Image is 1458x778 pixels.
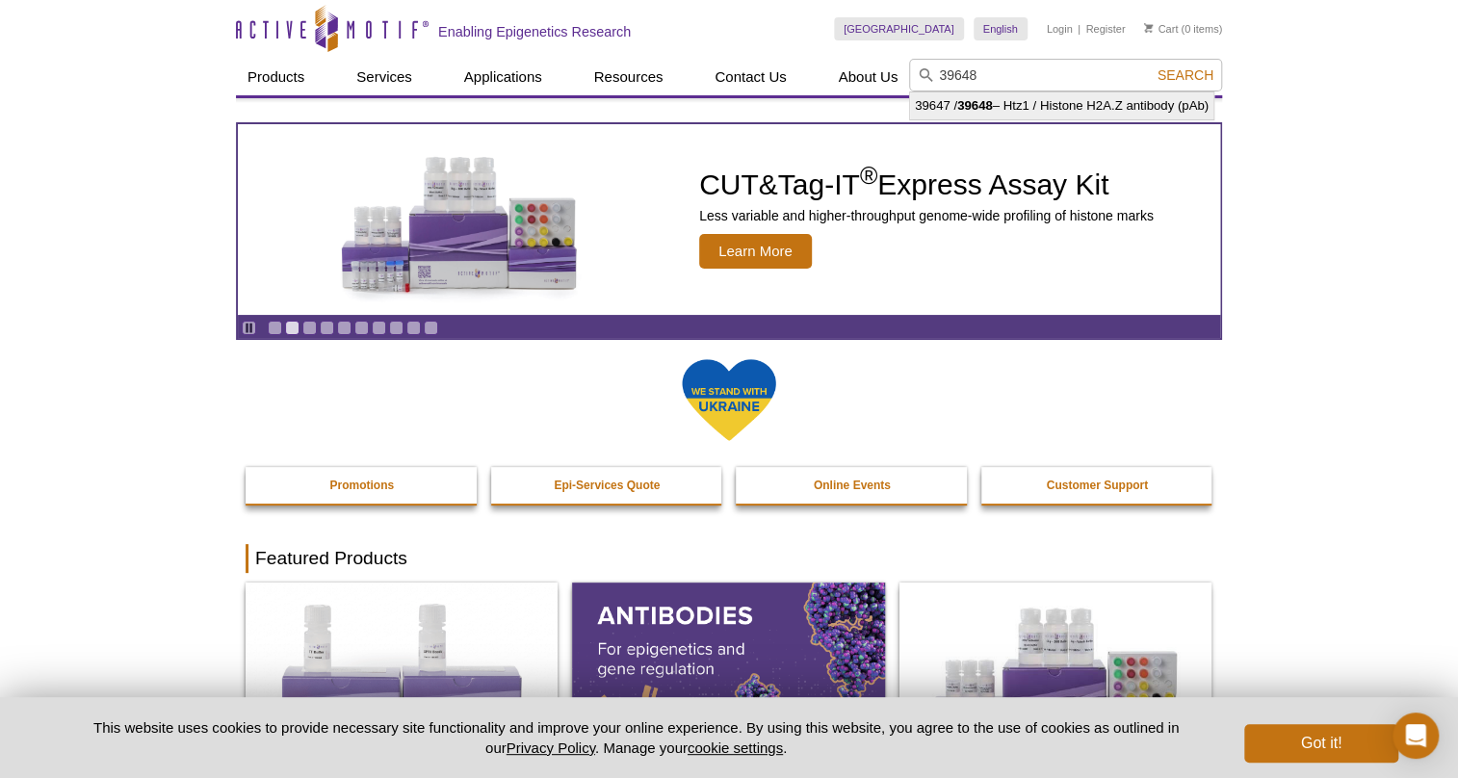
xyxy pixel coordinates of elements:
[572,583,884,771] img: All Antibodies
[899,583,1211,771] img: CUT&Tag-IT® Express Assay Kit
[554,479,660,492] strong: Epi-Services Quote
[909,59,1222,91] input: Keyword, Cat. No.
[981,467,1214,504] a: Customer Support
[834,17,964,40] a: [GEOGRAPHIC_DATA]
[1144,17,1222,40] li: (0 items)
[354,321,369,335] a: Go to slide 6
[583,59,675,95] a: Resources
[236,59,316,95] a: Products
[1393,713,1439,759] div: Open Intercom Messenger
[699,207,1154,224] p: Less variable and higher-throughput genome-wide profiling of histone marks
[302,321,317,335] a: Go to slide 3
[60,717,1212,758] p: This website uses cookies to provide necessary site functionality and improve your online experie...
[1144,22,1178,36] a: Cart
[246,583,558,771] img: DNA Library Prep Kit for Illumina
[238,124,1220,315] a: CUT&Tag-IT Express Assay Kit CUT&Tag-IT®Express Assay Kit Less variable and higher-throughput gen...
[1144,23,1153,33] img: Your Cart
[910,92,1213,119] li: 39647 / – Htz1 / Histone H2A.Z antibody (pAb)
[491,467,724,504] a: Epi-Services Quote
[246,544,1212,573] h2: Featured Products
[285,321,299,335] a: Go to slide 2
[1152,66,1219,84] button: Search
[703,59,797,95] a: Contact Us
[238,124,1220,315] article: CUT&Tag-IT Express Assay Kit
[1085,22,1125,36] a: Register
[453,59,554,95] a: Applications
[974,17,1028,40] a: English
[681,357,777,443] img: We Stand With Ukraine
[242,321,256,335] a: Toggle autoplay
[1244,724,1398,763] button: Got it!
[337,321,351,335] a: Go to slide 5
[736,467,969,504] a: Online Events
[860,162,877,189] sup: ®
[372,321,386,335] a: Go to slide 7
[1078,17,1080,40] li: |
[424,321,438,335] a: Go to slide 10
[1158,67,1213,83] span: Search
[389,321,404,335] a: Go to slide 8
[699,170,1154,199] h2: CUT&Tag-IT Express Assay Kit
[814,479,891,492] strong: Online Events
[688,739,783,756] button: cookie settings
[1047,479,1148,492] strong: Customer Support
[438,23,631,40] h2: Enabling Epigenetics Research
[957,98,993,113] strong: 39648
[345,59,424,95] a: Services
[268,321,282,335] a: Go to slide 1
[329,479,394,492] strong: Promotions
[406,321,421,335] a: Go to slide 9
[827,59,910,95] a: About Us
[320,321,334,335] a: Go to slide 4
[507,739,595,756] a: Privacy Policy
[1047,22,1073,36] a: Login
[246,467,479,504] a: Promotions
[699,234,812,269] span: Learn More
[300,114,618,325] img: CUT&Tag-IT Express Assay Kit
